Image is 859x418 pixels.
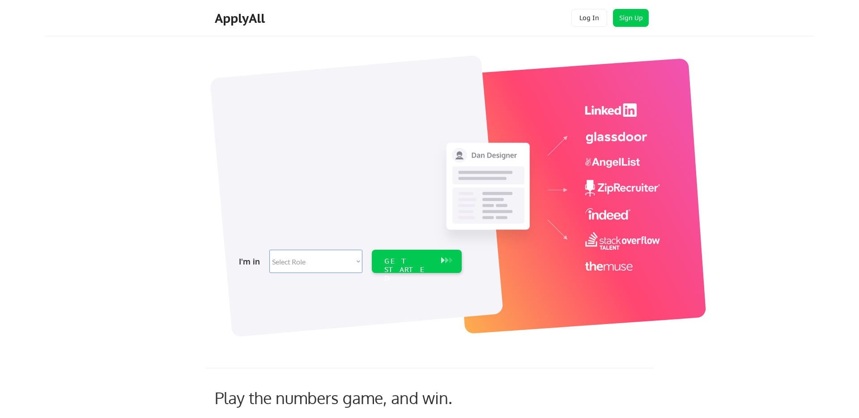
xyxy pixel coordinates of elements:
div: I'm in [239,254,264,269]
button: Sign Up [613,9,649,27]
button: Log In [571,9,607,27]
div: Play the numbers game, and win. [215,388,492,407]
div: ApplyAll [215,11,268,26]
div: GET STARTED [384,257,432,283]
